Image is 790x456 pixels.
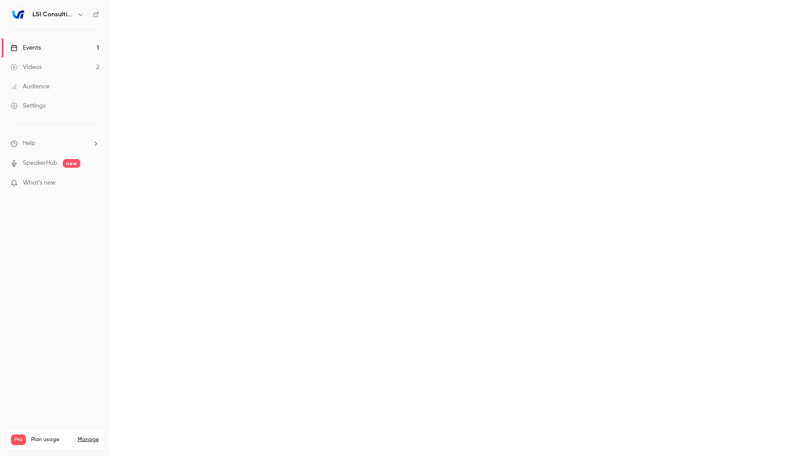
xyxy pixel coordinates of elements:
h6: LSI Consulting [32,10,74,19]
img: LSI Consulting [11,7,25,22]
div: Settings [11,101,46,110]
a: Manage [78,436,99,443]
span: Help [23,139,36,148]
li: help-dropdown-opener [11,139,99,148]
span: What's new [23,178,56,188]
a: SpeakerHub [23,159,57,168]
span: Pro [11,434,26,445]
div: Videos [11,63,42,72]
span: Plan usage [31,436,72,443]
span: new [63,159,80,168]
div: Events [11,43,41,52]
div: Audience [11,82,50,91]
